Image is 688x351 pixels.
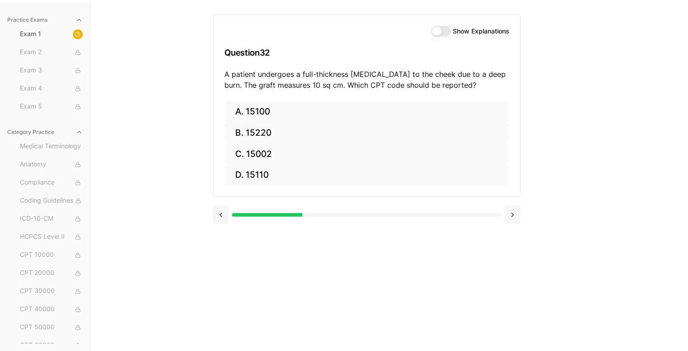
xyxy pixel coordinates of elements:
[16,81,86,96] button: Exam 4
[453,28,509,34] label: Show Explanations
[20,304,83,314] span: CPT 40000
[20,102,83,112] span: Exam 5
[16,63,86,78] button: Exam 3
[224,69,509,90] p: A patient undergoes a full-thickness [MEDICAL_DATA] to the cheek due to a deep burn. The graft me...
[224,39,509,66] h3: Question 32
[16,212,86,226] button: ICD-10-CM
[16,100,86,114] button: Exam 5
[20,29,83,39] span: Exam 1
[16,194,86,208] button: Coding Guidelines
[16,45,86,60] button: Exam 2
[20,268,83,278] span: CPT 20000
[4,13,86,27] button: Practice Exams
[20,286,83,296] span: CPT 30000
[16,248,86,262] button: CPT 10000
[16,302,86,317] button: CPT 40000
[20,178,83,188] span: Compliance
[16,157,86,172] button: Anatomy
[20,341,83,351] span: CPT 60000
[16,27,86,42] button: Exam 1
[16,175,86,190] button: Compliance
[20,142,83,152] span: Medical Terminology
[16,266,86,280] button: CPT 20000
[16,284,86,299] button: CPT 30000
[20,250,83,260] span: CPT 10000
[4,125,86,139] button: Category Practice
[20,232,83,242] span: HCPCS Level II
[20,196,83,206] span: Coding Guidelines
[16,139,86,154] button: Medical Terminology
[20,160,83,170] span: Anatomy
[20,323,83,332] span: CPT 50000
[224,143,509,165] button: C. 15002
[20,47,83,57] span: Exam 2
[224,165,509,186] button: D. 15110
[16,230,86,244] button: HCPCS Level II
[20,214,83,224] span: ICD-10-CM
[20,84,83,94] span: Exam 4
[16,320,86,335] button: CPT 50000
[224,123,509,144] button: B. 15220
[20,66,83,76] span: Exam 3
[224,101,509,123] button: A. 15100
